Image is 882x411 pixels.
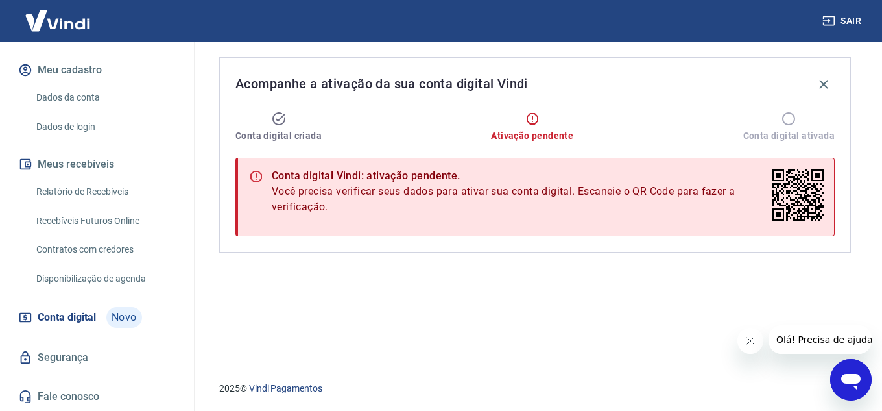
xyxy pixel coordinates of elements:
button: Meu cadastro [16,56,178,84]
a: Recebíveis Futuros Online [31,208,178,234]
a: Contratos com credores [31,236,178,263]
button: Sair [820,9,866,33]
a: Segurança [16,343,178,372]
a: Disponibilização de agenda [31,266,178,292]
a: Dados da conta [31,84,178,111]
a: Dados de login [31,114,178,140]
p: 2025 © [219,382,851,395]
span: Olá! Precisa de ajuda? [8,9,109,19]
iframe: Mensagem da empresa [769,325,872,354]
a: Vindi Pagamentos [249,383,322,393]
a: Conta digitalNovo [16,302,178,333]
span: Conta digital ativada [743,129,835,142]
a: Relatório de Recebíveis [31,179,178,205]
span: Conta digital [38,308,96,327]
span: Ativação pendente [491,129,573,142]
img: Vindi [16,1,100,40]
div: Conta digital Vindi: ativação pendente. [272,168,767,184]
span: Acompanhe a ativação da sua conta digital Vindi [235,73,528,94]
iframe: Botão para abrir a janela de mensagens [830,359,872,401]
span: Você precisa verificar seus dados para ativar sua conta digital. Escaneie o QR Code para fazer a ... [272,184,767,215]
button: Meus recebíveis [16,150,178,179]
iframe: Fechar mensagem [737,328,763,354]
span: Conta digital criada [235,129,322,142]
a: Fale conosco [16,382,178,411]
span: Novo [106,307,142,328]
